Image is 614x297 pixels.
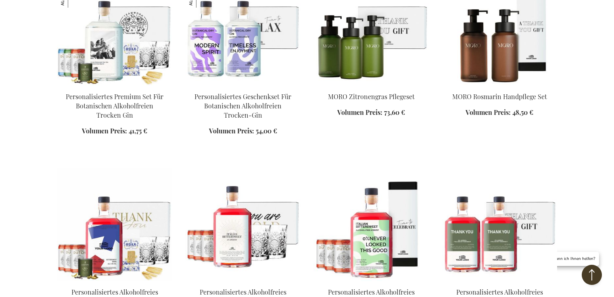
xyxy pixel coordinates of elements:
[466,108,533,117] a: Volumen Preis: 48,50 €
[442,82,557,90] a: MORO Rosemary Handcare Set
[209,127,254,135] span: Volumen Preis:
[194,92,291,119] a: Personalisiertes Geschenkset Für Botanischen Alkoholfreien Trocken-Gin
[57,82,172,90] a: Personalised Non-Alcoholic Botanical Dry Gin Premium Set Personalisiertes Premium Set Für Botanis...
[328,92,415,101] a: MORO Zitronengras Pflegeset
[185,168,301,281] img: Personalised Non-Alcoholic Italian Bittersweet Gift
[256,127,277,135] span: 54,00 €
[185,82,301,90] a: Personalised Non-Alcoholic Botanical Dry Gin Duo Gift Set Personalisiertes Geschenkset Für Botani...
[82,127,127,135] span: Volumen Preis:
[129,127,147,135] span: 41,75 €
[57,168,172,281] img: Personalised Non-Alcoholic Italian Bittersweet Premium Set
[442,278,557,285] a: Personalised Non-Alcoholic Italian Bittersweet Duo Gift Set
[57,278,172,285] a: Personalised Non-Alcoholic Italian Bittersweet Premium Set
[384,108,405,116] span: 73,60 €
[512,108,533,116] span: 48,50 €
[82,127,147,136] a: Volumen Preis: 41,75 €
[313,82,429,90] a: MORO Lemongrass Care Set
[66,92,163,119] a: Personalisiertes Premium Set Für Botanischen Alkoholfreien Trocken Gin
[452,92,547,101] a: MORO Rosmarin Handpflege Set
[185,278,301,285] a: Personalised Non-Alcoholic Italian Bittersweet Gift
[337,108,382,116] span: Volumen Preis:
[466,108,511,116] span: Volumen Preis:
[313,168,429,281] img: Personalised Non-Alcoholic Italian Bittersweet Set
[313,278,429,285] a: Personalised Non-Alcoholic Italian Bittersweet Set
[209,127,277,136] a: Volumen Preis: 54,00 €
[442,168,557,281] img: Personalised Non-Alcoholic Italian Bittersweet Duo Gift Set
[337,108,405,117] a: Volumen Preis: 73,60 €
